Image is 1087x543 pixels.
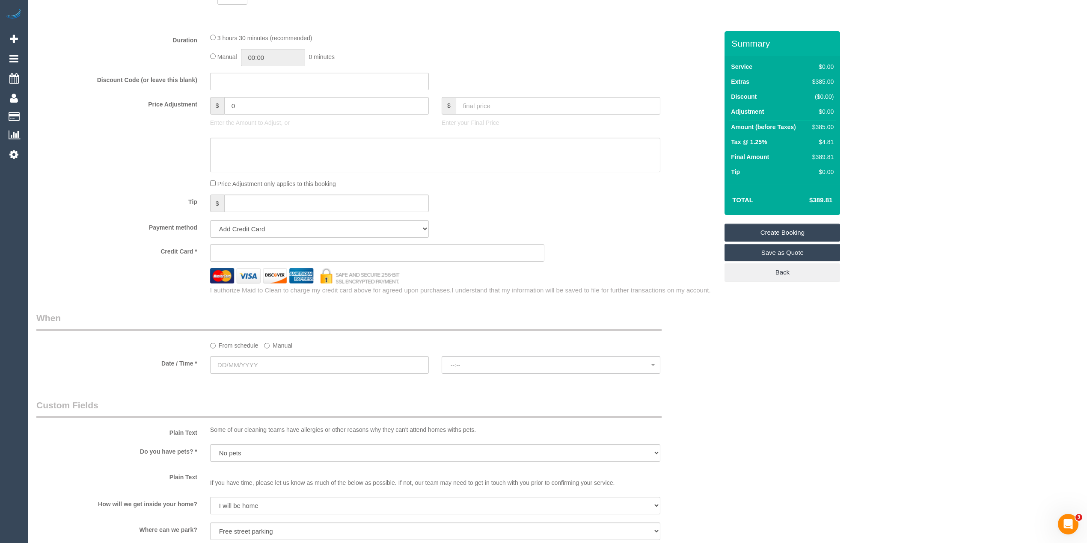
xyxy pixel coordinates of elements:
[210,195,224,212] span: $
[30,73,204,84] label: Discount Code (or leave this blank)
[217,35,312,41] span: 3 hours 30 minutes (recommended)
[210,338,258,350] label: From schedule
[36,399,662,418] legend: Custom Fields
[731,123,796,131] label: Amount (before Taxes)
[30,470,204,481] label: Plain Text
[731,38,836,48] h3: Summary
[210,97,224,115] span: $
[217,249,538,257] iframe: Secure card payment input frame
[30,195,204,206] label: Tip
[809,77,834,86] div: $385.00
[442,118,660,127] p: Enter your Final Price
[451,286,710,294] span: I understand that my information will be saved to file for further transactions on my account.
[1075,514,1082,521] span: 3
[731,92,757,101] label: Discount
[809,138,834,146] div: $4.81
[809,123,834,131] div: $385.00
[731,153,769,161] label: Final Amount
[442,356,660,374] button: --:--
[442,97,456,115] span: $
[30,444,204,456] label: Do you have pets? *
[456,97,660,115] input: final price
[725,244,840,262] a: Save as Quote
[732,196,753,204] strong: Total
[725,224,840,242] a: Create Booking
[809,168,834,176] div: $0.00
[784,197,832,204] h4: $389.81
[264,338,292,350] label: Manual
[210,356,429,374] input: DD/MM/YYYY
[210,425,660,434] p: Some of our cleaning teams have allergies or other reasons why they can't attend homes withs pets.
[210,118,429,127] p: Enter the Amount to Adjust, or
[217,180,336,187] span: Price Adjustment only applies to this booking
[30,497,204,508] label: How will we get inside your home?
[309,53,335,60] span: 0 minutes
[451,362,651,369] span: --:--
[204,268,406,283] img: credit cards
[30,356,204,368] label: Date / Time *
[30,522,204,534] label: Where can we park?
[731,168,740,176] label: Tip
[731,77,749,86] label: Extras
[36,312,662,331] legend: When
[809,107,834,116] div: $0.00
[809,153,834,161] div: $389.81
[264,343,270,348] input: Manual
[809,62,834,71] div: $0.00
[204,286,725,295] div: I authorize Maid to Clean to charge my credit card above for agreed upon purchases.
[30,244,204,256] label: Credit Card *
[809,92,834,101] div: ($0.00)
[731,138,767,146] label: Tax @ 1.25%
[30,33,204,44] label: Duration
[30,220,204,232] label: Payment method
[210,470,660,487] p: If you have time, please let us know as much of the below as possible. If not, our team may need ...
[210,343,216,348] input: From schedule
[217,53,237,60] span: Manual
[725,263,840,281] a: Back
[731,62,752,71] label: Service
[30,97,204,109] label: Price Adjustment
[731,107,764,116] label: Adjustment
[30,425,204,437] label: Plain Text
[5,9,22,21] img: Automaid Logo
[1058,514,1078,534] iframe: Intercom live chat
